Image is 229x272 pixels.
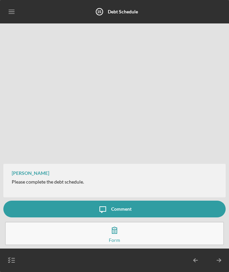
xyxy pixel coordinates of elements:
[109,239,120,242] div: Form
[111,201,132,217] div: Comment
[5,222,224,245] button: Form
[12,171,49,176] div: [PERSON_NAME]
[97,10,101,14] tspan: 15
[3,201,226,217] button: Comment
[108,9,138,14] b: Debt Schedule
[12,179,84,185] div: Please complete the debt schedule.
